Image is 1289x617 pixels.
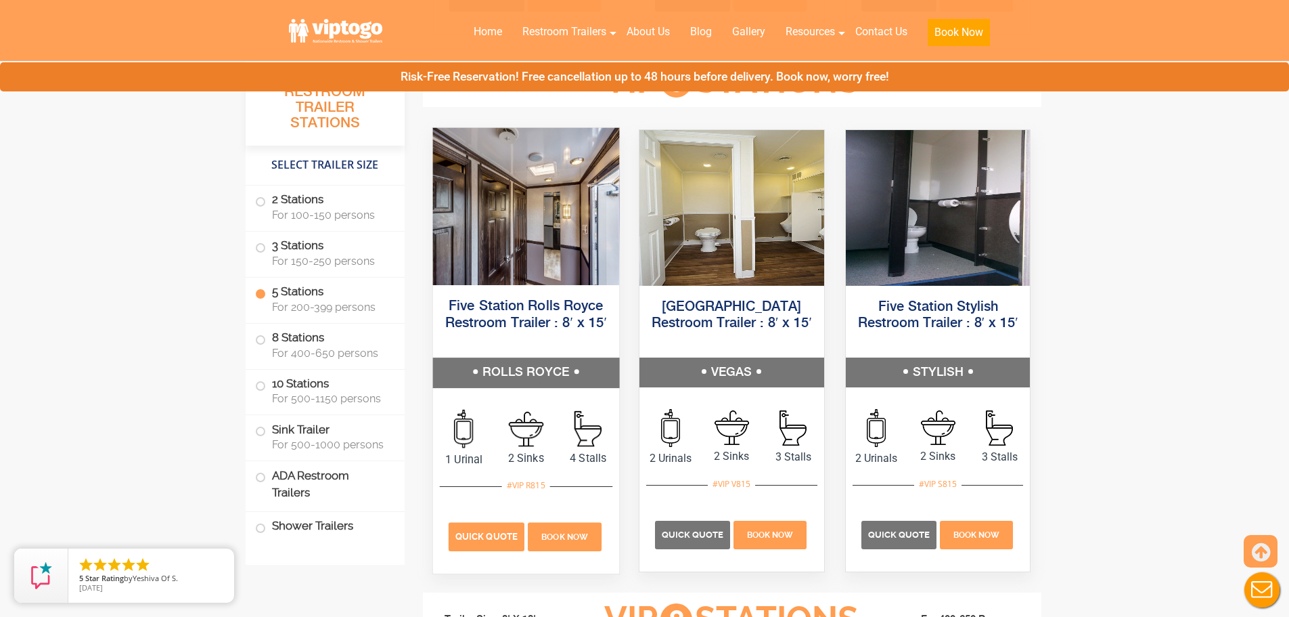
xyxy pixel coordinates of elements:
[616,17,680,47] a: About Us
[868,530,930,540] span: Quick Quote
[557,450,619,466] span: 4 Stalls
[861,528,939,540] a: Quick Quote
[708,475,755,493] div: #VIP V815
[272,301,388,314] span: For 200-399 persons
[938,528,1014,540] a: Book Now
[907,448,969,465] span: 2 Sinks
[918,17,1000,54] a: Book Now
[255,415,395,457] label: Sink Trailer
[246,152,405,178] h4: Select Trailer Size
[272,209,388,221] span: For 100-150 persons
[775,17,845,47] a: Resources
[135,557,151,573] li: 
[639,450,701,467] span: 2 Urinals
[255,232,395,274] label: 3 Stations
[779,410,807,446] img: an icon of stall
[445,299,606,330] a: Five Station Rolls Royce Restroom Trailer : 8′ x 15′
[272,255,388,268] span: For 150-250 persons
[495,450,557,466] span: 2 Sinks
[272,392,388,405] span: For 500-1150 persons
[455,531,518,541] span: Quick Quote
[763,449,824,465] span: 3 Stalls
[574,410,601,446] img: an icon of stall
[541,532,588,541] span: Book Now
[432,451,495,467] span: 1 Urinal
[272,438,388,451] span: For 500-1000 persons
[715,410,749,445] img: an icon of sink
[953,530,999,540] span: Book Now
[662,530,723,540] span: Quick Quote
[845,17,918,47] a: Contact Us
[255,461,395,507] label: ADA Restroom Trailers
[255,324,395,366] label: 8 Stations
[846,130,1031,286] img: Full view of five station restroom trailer with two separate doors for men and women
[867,409,886,447] img: an icon of urinal
[1235,563,1289,617] button: Live Chat
[28,562,55,589] img: Review Rating
[722,17,775,47] a: Gallery
[969,449,1031,465] span: 3 Stalls
[85,573,124,583] span: Star Rating
[747,530,793,540] span: Book Now
[508,411,543,446] img: an icon of sink
[846,450,907,467] span: 2 Urinals
[501,476,549,494] div: #VIP R815
[92,557,108,573] li: 
[454,409,473,448] img: an icon of urinal
[246,64,405,146] h3: All Portable Restroom Trailer Stations
[432,358,618,387] h5: ROLLS ROYCE
[639,358,824,387] h5: VEGAS
[79,573,83,583] span: 5
[846,358,1031,387] h5: STYLISH
[255,278,395,320] label: 5 Stations
[448,529,526,542] a: Quick Quote
[655,528,732,540] a: Quick Quote
[661,409,680,447] img: an icon of urinal
[255,512,395,541] label: Shower Trailers
[526,529,603,542] a: Book Now
[78,557,94,573] li: 
[652,300,812,331] a: [GEOGRAPHIC_DATA] Restroom Trailer : 8′ x 15′
[432,127,618,284] img: Full view of five station restroom trailer with two separate doors for men and women
[133,573,178,583] span: Yeshiva Of S.
[986,410,1013,446] img: an icon of stall
[680,17,722,47] a: Blog
[732,528,809,540] a: Book Now
[79,574,223,584] span: by
[255,186,395,228] label: 2 Stations
[921,410,955,445] img: an icon of sink
[928,19,990,46] button: Book Now
[120,557,137,573] li: 
[583,63,880,100] h3: VIP Stations
[272,347,388,360] span: For 400-650 persons
[914,475,962,493] div: #VIP S815
[701,448,763,465] span: 2 Sinks
[255,370,395,412] label: 10 Stations
[858,300,1018,331] a: Five Station Stylish Restroom Trailer : 8′ x 15′
[79,582,103,593] span: [DATE]
[639,130,824,286] img: Full view of five station restroom trailer with two separate doors for men and women
[106,557,122,573] li: 
[463,17,512,47] a: Home
[512,17,616,47] a: Restroom Trailers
